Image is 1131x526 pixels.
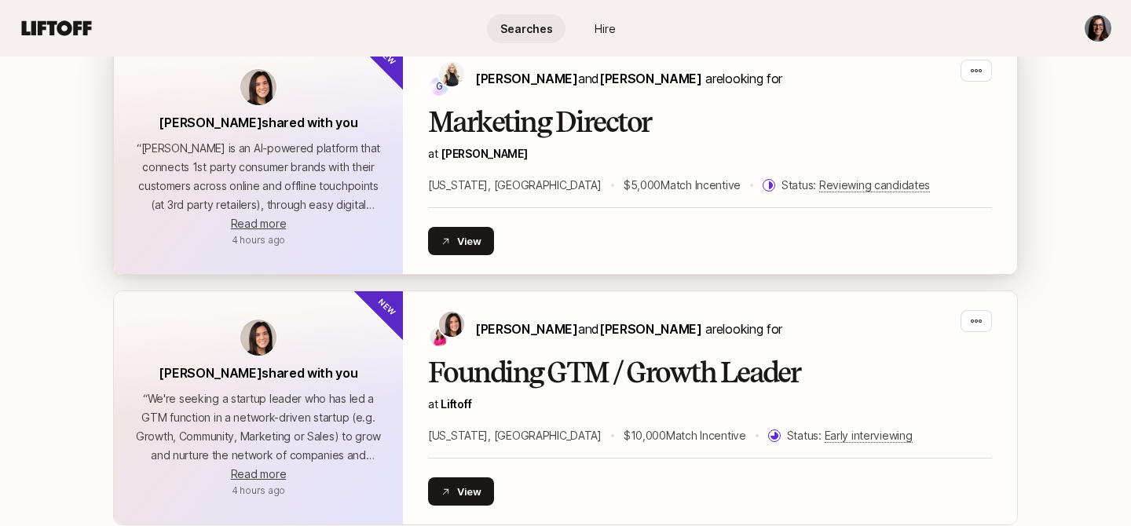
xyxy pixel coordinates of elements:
button: View [428,227,494,255]
p: Status: [781,176,930,195]
span: [PERSON_NAME] shared with you [159,115,357,130]
a: [PERSON_NAME] [441,147,527,160]
span: and [578,321,702,337]
img: Jackie Atlas [1085,15,1111,42]
button: Read more [231,465,286,484]
p: at [428,144,992,163]
span: Early interviewing [825,429,913,443]
span: Reviewing candidates [819,178,930,192]
span: [PERSON_NAME] [599,321,702,337]
span: Hire [595,20,616,37]
span: [PERSON_NAME] shared with you [159,365,357,381]
p: $5,000 Match Incentive [624,176,741,195]
p: “ [PERSON_NAME] is an AI-powered platform that connects 1st party consumer brands with their cust... [133,139,384,214]
span: Read more [231,467,286,480]
span: August 13, 2025 10:38am [232,234,285,246]
p: are looking for [475,68,782,89]
span: and [578,71,702,86]
p: are looking for [475,319,782,339]
span: [PERSON_NAME] [599,71,702,86]
span: Read more [231,217,286,230]
div: New [352,265,430,342]
span: [PERSON_NAME] [475,321,578,337]
h2: Marketing Director [428,107,992,138]
span: August 13, 2025 10:38am [232,484,285,496]
img: Emma Frane [430,327,448,346]
a: Hire [565,14,644,43]
p: at [428,395,992,414]
button: View [428,477,494,506]
p: [US_STATE], [GEOGRAPHIC_DATA] [428,176,602,195]
a: Searches [487,14,565,43]
p: G [436,77,443,96]
a: Liftoff [441,397,471,411]
img: Eleanor Morgan [439,312,464,337]
button: Jackie Atlas [1084,14,1112,42]
h2: Founding GTM / Growth Leader [428,357,992,389]
span: Searches [500,20,553,37]
img: avatar-url [240,69,276,105]
p: “ We're seeking a startup leader who has led a GTM function in a network-driven startup (e.g. Gro... [133,389,384,465]
img: Kait Stephens [439,61,464,86]
span: [PERSON_NAME] [475,71,578,86]
p: Status: [787,426,913,445]
img: avatar-url [240,320,276,356]
p: [US_STATE], [GEOGRAPHIC_DATA] [428,426,602,445]
button: Read more [231,214,286,233]
p: $10,000 Match Incentive [624,426,746,445]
